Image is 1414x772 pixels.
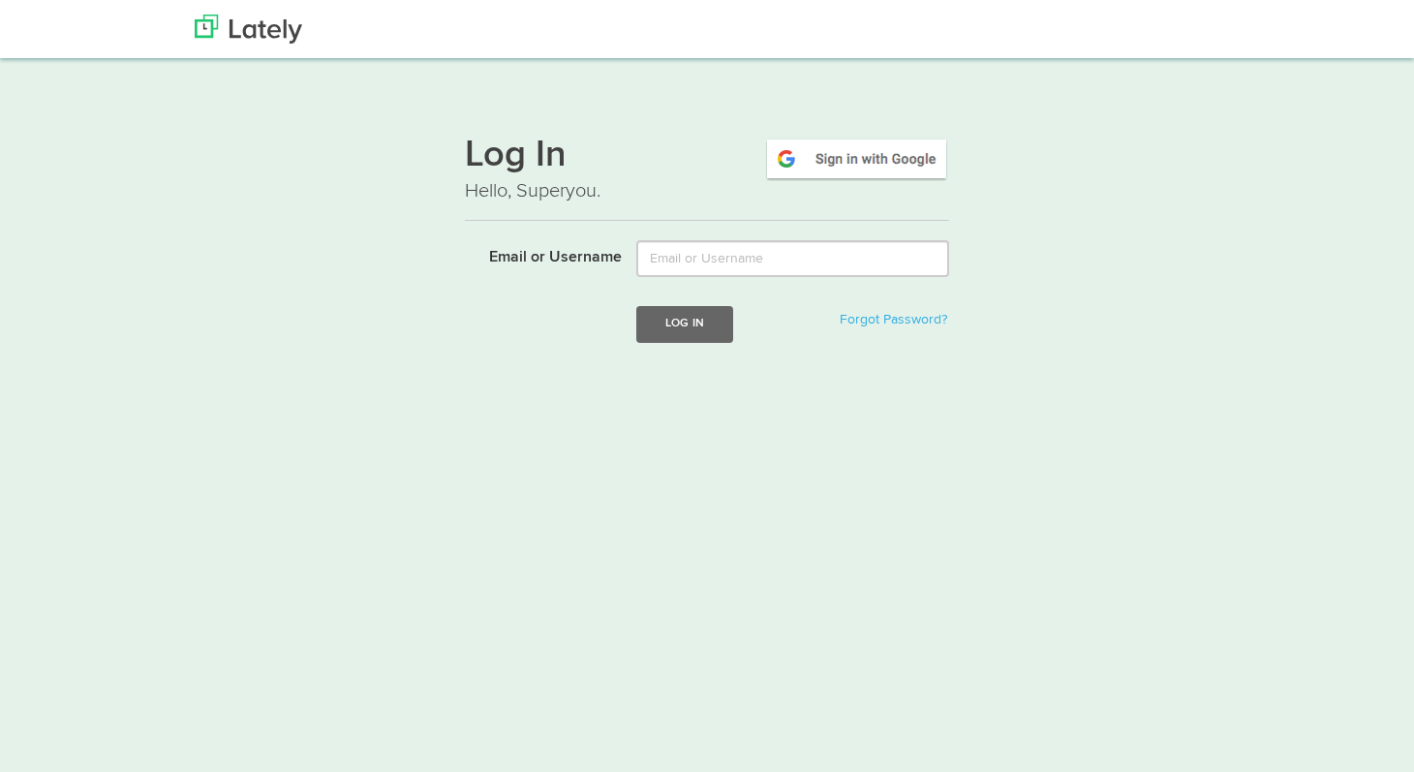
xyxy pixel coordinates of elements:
label: Email or Username [450,240,622,269]
h1: Log In [465,137,949,177]
img: google-signin.png [764,137,949,181]
p: Hello, Superyou. [465,177,949,205]
button: Log In [636,306,733,342]
a: Forgot Password? [840,313,947,326]
img: Lately [195,15,302,44]
input: Email or Username [636,240,949,277]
